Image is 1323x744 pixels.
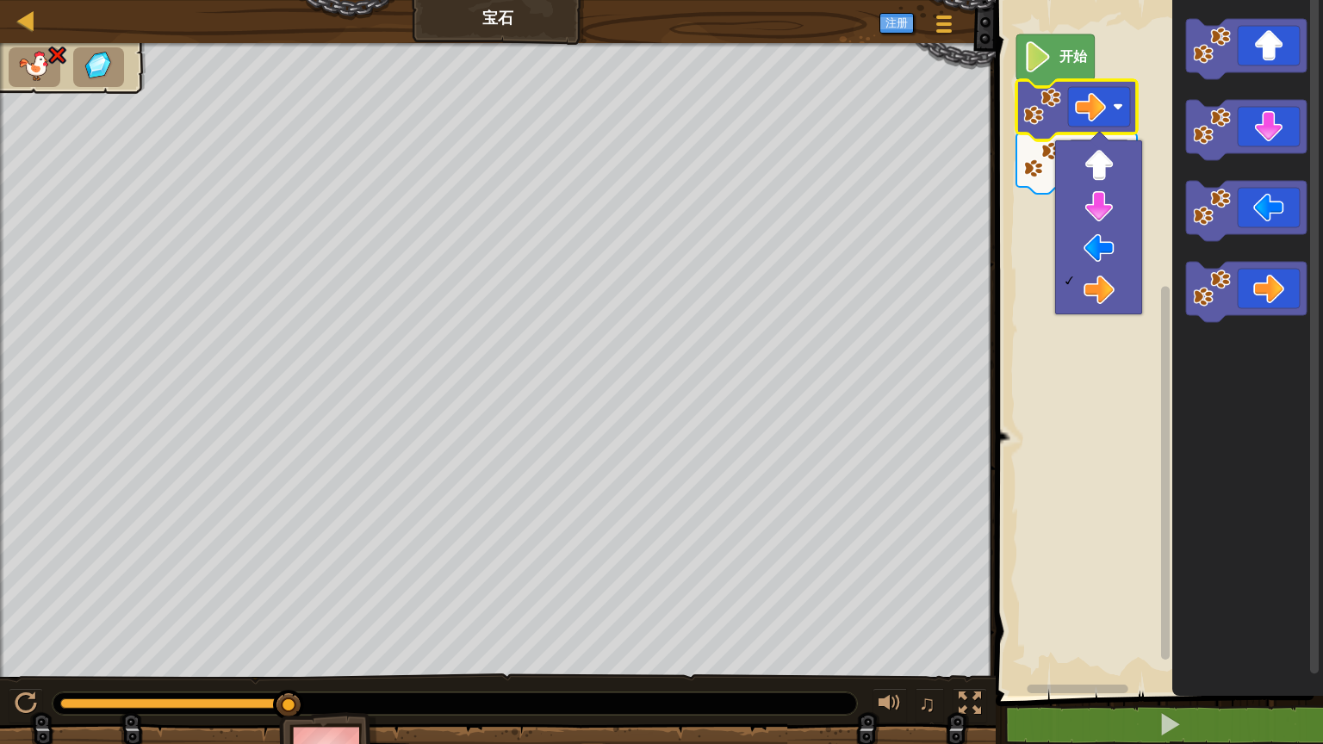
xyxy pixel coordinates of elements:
[916,688,945,723] button: ♫
[9,47,60,87] li: 你的英雄必须存活。
[922,7,966,47] button: 显示游戏菜单
[1059,49,1088,65] text: 开始
[73,47,125,87] li: 收集宝石。
[9,688,43,723] button: Ctrl + P: Play
[919,691,936,716] span: ♫
[879,13,914,34] button: 注册
[873,688,907,723] button: 音量调节
[953,688,987,723] button: 切换全屏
